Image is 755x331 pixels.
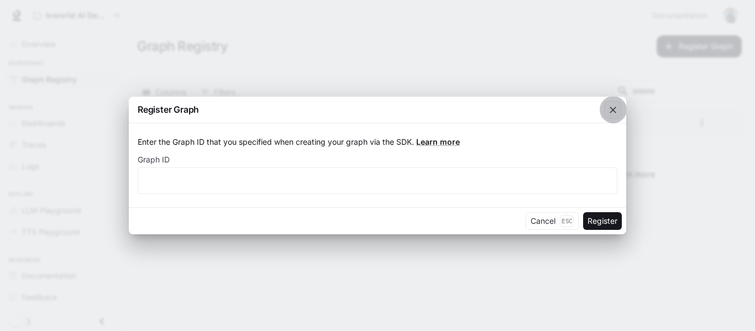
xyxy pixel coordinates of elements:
p: Esc [560,215,574,227]
p: Graph ID [138,156,170,164]
p: Enter the Graph ID that you specified when creating your graph via the SDK. [138,136,617,148]
p: Register Graph [138,103,199,116]
button: Register [583,212,622,230]
button: CancelEsc [526,212,579,230]
a: Learn more [416,137,460,146]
